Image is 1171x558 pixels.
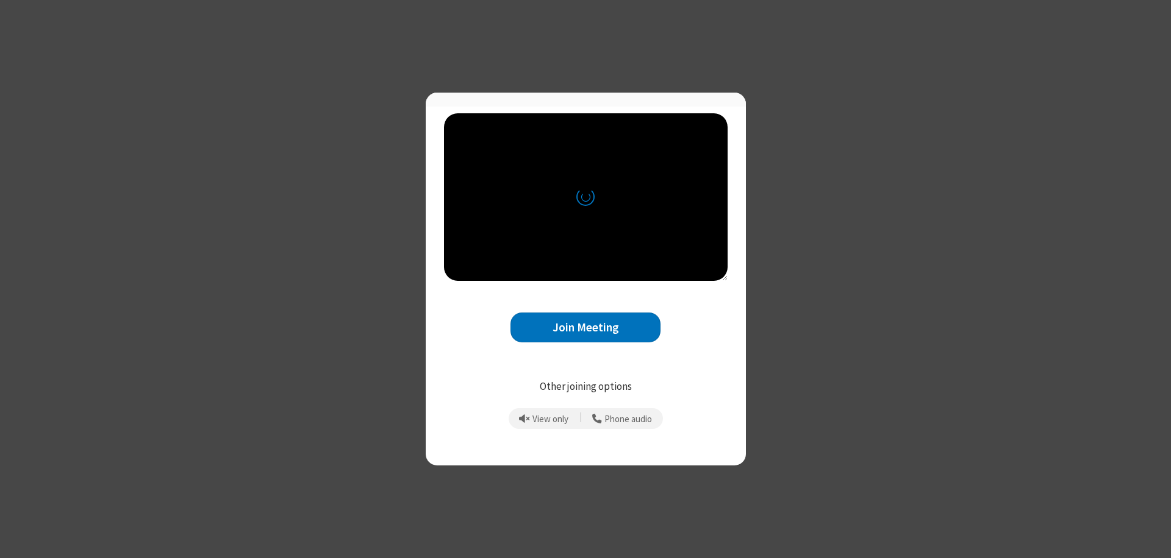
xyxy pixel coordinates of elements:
[510,313,661,342] button: Join Meeting
[604,414,652,425] span: Phone audio
[444,379,728,395] p: Other joining options
[579,410,582,427] span: |
[532,414,568,425] span: View only
[515,408,573,429] button: Prevent echo when there is already an active mic and speaker in the room.
[588,408,657,429] button: Use your phone for mic and speaker while you view the meeting on this device.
